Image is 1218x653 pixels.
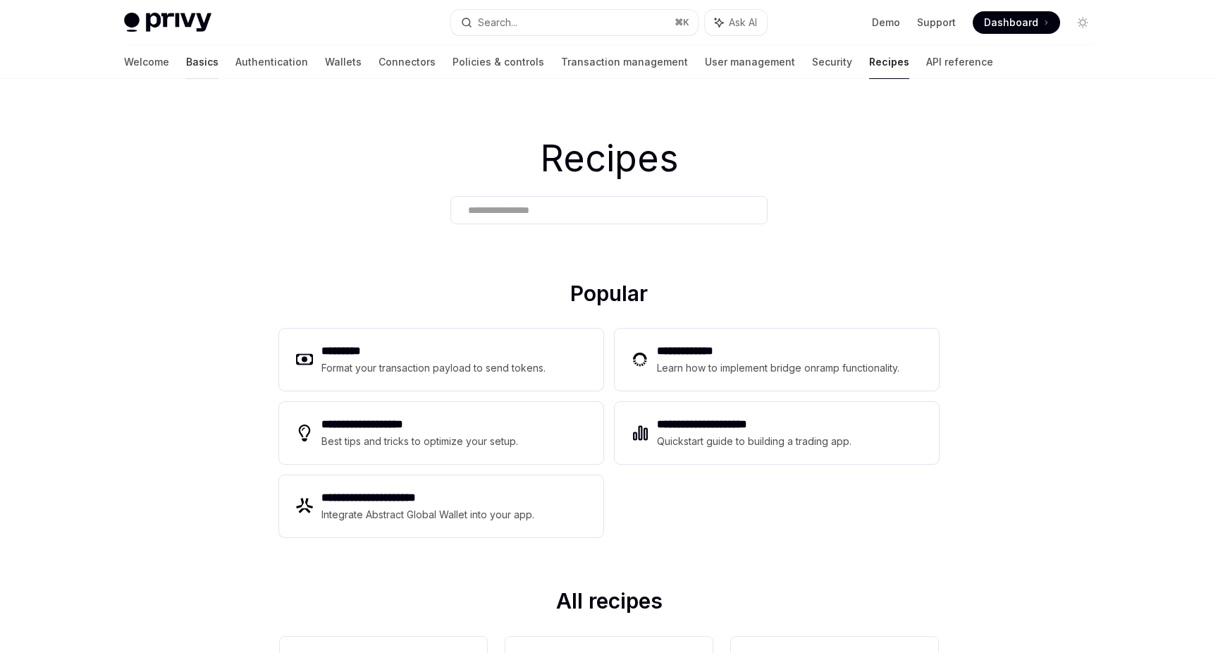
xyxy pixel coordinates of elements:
[279,281,939,312] h2: Popular
[657,433,852,450] div: Quickstart guide to building a trading app.
[984,16,1038,30] span: Dashboard
[729,16,757,30] span: Ask AI
[478,14,517,31] div: Search...
[186,45,219,79] a: Basics
[926,45,993,79] a: API reference
[451,10,698,35] button: Search...⌘K
[615,329,939,391] a: **** **** ***Learn how to implement bridge onramp functionality.
[321,506,536,523] div: Integrate Abstract Global Wallet into your app.
[124,45,169,79] a: Welcome
[1071,11,1094,34] button: Toggle dark mode
[379,45,436,79] a: Connectors
[279,329,603,391] a: **** ****Format your transaction payload to send tokens.
[917,16,956,30] a: Support
[705,45,795,79] a: User management
[325,45,362,79] a: Wallets
[869,45,909,79] a: Recipes
[561,45,688,79] a: Transaction management
[812,45,852,79] a: Security
[124,13,211,32] img: light logo
[675,17,689,28] span: ⌘ K
[321,360,546,377] div: Format your transaction payload to send tokens.
[279,588,939,619] h2: All recipes
[657,360,904,377] div: Learn how to implement bridge onramp functionality.
[705,10,767,35] button: Ask AI
[453,45,544,79] a: Policies & controls
[872,16,900,30] a: Demo
[321,433,520,450] div: Best tips and tricks to optimize your setup.
[973,11,1060,34] a: Dashboard
[235,45,308,79] a: Authentication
